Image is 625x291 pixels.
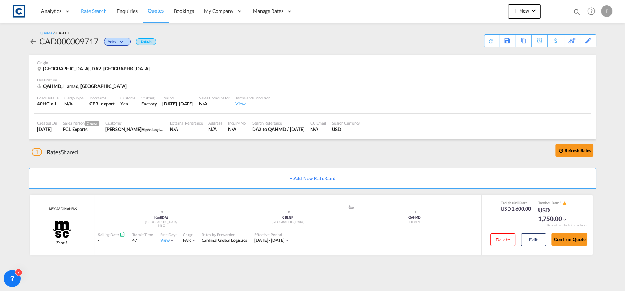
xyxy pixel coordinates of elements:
[162,215,168,219] span: DA2
[148,8,163,14] span: Quotes
[235,100,270,107] div: View
[521,233,546,246] button: Edit
[37,120,57,126] div: Created On
[555,144,593,157] button: icon-refreshRefresh Rates
[98,36,133,47] div: Change Status Here
[224,215,351,220] div: GBLGP
[37,77,588,83] div: Destination
[160,238,175,244] div: Viewicon-chevron-down
[562,201,567,206] button: icon-alert
[136,38,156,45] div: Default
[160,232,177,237] div: Free Days
[170,120,203,126] div: External Reference
[43,66,150,71] span: [GEOGRAPHIC_DATA], DA2, [GEOGRAPHIC_DATA]
[47,149,61,155] span: Rates
[254,232,290,237] div: Effective Period
[89,95,115,100] div: Incoterms
[252,120,305,126] div: Search Reference
[183,232,196,237] div: Cargo
[351,215,478,220] div: QAHMD
[501,205,531,212] div: USD 1,600.00
[538,200,574,206] div: Total Rate
[162,95,193,100] div: Period
[154,215,162,219] span: Kent
[98,224,224,228] div: MSC
[228,126,246,132] div: N/A
[201,238,247,244] div: Cardinal Global Logistics
[224,220,351,225] div: [GEOGRAPHIC_DATA]
[118,40,127,44] md-icon: icon-chevron-down
[81,8,107,14] span: Rate Search
[142,126,168,132] span: Alpha Logistics
[170,238,175,243] md-icon: icon-chevron-down
[183,238,191,243] span: FAK
[141,100,157,107] div: Factory Stuffing
[63,120,99,126] div: Sales Person
[89,100,98,107] div: CFR
[29,37,37,46] md-icon: icon-arrow-left
[204,8,233,15] span: My Company
[558,147,564,154] md-icon: icon-refresh
[559,201,562,205] span: Subject to Remarks
[40,30,70,36] div: Quotes /SEA-FCL
[132,238,153,244] div: 47
[332,120,360,126] div: Search Currency
[98,238,125,244] div: -
[347,205,356,209] md-icon: assets/icons/custom/ship-fill.svg
[98,220,224,225] div: [GEOGRAPHIC_DATA]
[64,95,84,100] div: Cargo Type
[39,36,98,47] div: CAD000009717
[141,95,157,100] div: Stuffing
[29,168,596,189] button: + Add New Rate Card
[511,6,519,15] md-icon: icon-plus 400-fg
[132,232,153,237] div: Transit Time
[201,232,247,237] div: Rates by Forwarder
[235,95,270,100] div: Terms and Condition
[29,36,39,47] div: icon-arrow-left
[252,126,305,132] div: DA2 to QAHMD / 15 Sep 2025
[508,4,541,19] button: icon-plus 400-fgNewicon-chevron-down
[108,39,118,46] span: Active
[546,201,552,205] span: Sell
[37,65,152,72] div: Kent, DA2, United Kingdom
[488,35,495,44] div: Quote PDF is not available at this time
[562,201,567,205] md-icon: icon-alert
[105,120,164,126] div: Customer
[490,233,515,246] button: Delete
[37,95,59,100] div: Load Details
[513,201,519,205] span: Sell
[98,232,125,237] div: Sailing Date
[208,126,222,132] div: N/A
[208,120,222,126] div: Address
[161,215,162,219] span: |
[56,240,67,245] span: Zone 5
[104,38,131,46] div: Change Status Here
[63,126,99,132] div: FCL Exports
[253,8,283,15] span: Manage Rates
[191,238,196,243] md-icon: icon-chevron-down
[117,8,138,14] span: Enquiries
[174,8,194,14] span: Bookings
[201,238,247,243] span: Cardinal Global Logistics
[52,220,73,238] img: MSC
[32,148,78,156] div: Shared
[105,126,164,132] div: Prageeth Niroshan
[228,120,246,126] div: Inquiry No.
[511,8,538,14] span: New
[538,206,574,223] div: USD 1,750.00
[501,200,531,205] div: Freight Rate
[11,3,27,19] img: 1fdb9190129311efbfaf67cbb4249bed.jpeg
[564,148,591,153] b: Refresh Rates
[120,232,125,237] md-icon: Schedules Available
[47,207,77,211] span: ME-CARDINAL-FAK
[562,217,567,222] md-icon: icon-chevron-down
[162,100,193,107] div: 30 Sep 2025
[254,238,285,244] div: 01 Sep 2025 - 30 Sep 2025
[64,100,84,107] div: N/A
[85,121,99,126] span: Creator
[120,95,135,100] div: Customs
[41,8,61,15] span: Analytics
[37,83,129,89] div: QAHMD, Hamad, Middle East
[37,60,588,65] div: Origin
[310,126,326,132] div: N/A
